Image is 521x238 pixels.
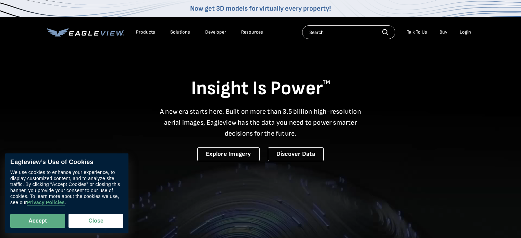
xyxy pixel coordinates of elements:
[241,29,263,35] div: Resources
[47,77,474,101] h1: Insight Is Power
[27,200,64,205] a: Privacy Policies
[69,214,123,228] button: Close
[10,159,123,166] div: Eagleview’s Use of Cookies
[439,29,447,35] a: Buy
[170,29,190,35] div: Solutions
[197,147,260,161] a: Explore Imagery
[156,106,365,139] p: A new era starts here. Built on more than 3.5 billion high-resolution aerial images, Eagleview ha...
[268,147,324,161] a: Discover Data
[10,170,123,205] div: We use cookies to enhance your experience, to display customized content, and to analyze site tra...
[190,4,331,13] a: Now get 3D models for virtually every property!
[205,29,226,35] a: Developer
[407,29,427,35] div: Talk To Us
[323,79,330,86] sup: TM
[10,214,65,228] button: Accept
[136,29,155,35] div: Products
[302,25,395,39] input: Search
[460,29,471,35] div: Login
